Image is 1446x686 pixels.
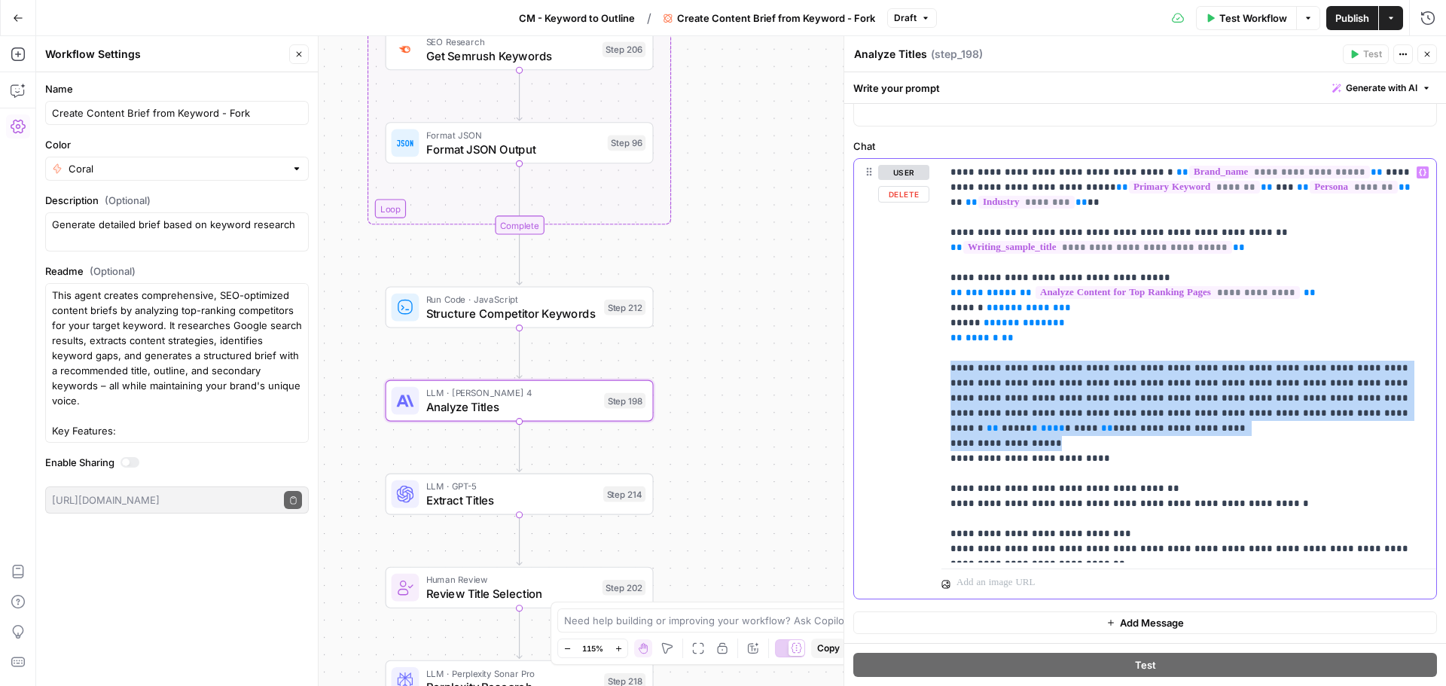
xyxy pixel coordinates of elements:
[45,47,285,62] div: Workflow Settings
[426,128,601,142] span: Format JSON
[45,81,309,96] label: Name
[396,42,413,57] img: ey5lt04xp3nqzrimtu8q5fsyor3u
[386,567,654,608] div: Human ReviewReview Title SelectionStep 202
[878,186,929,203] button: Delete
[45,193,309,208] label: Description
[426,666,597,680] span: LLM · Perplexity Sonar Pro
[1343,44,1389,64] button: Test
[69,161,285,176] input: Coral
[386,29,654,70] div: SEO ResearchGet Semrush KeywordsStep 206
[426,305,597,322] span: Structure Competitor Keywords
[510,6,644,30] button: CM - Keyword to Outline
[1346,81,1417,95] span: Generate with AI
[647,9,651,27] span: /
[887,8,937,28] button: Draft
[844,72,1446,103] div: Write your prompt
[894,11,917,25] span: Draft
[1120,615,1184,630] span: Add Message
[426,492,596,509] span: Extract Titles
[426,47,596,64] span: Get Semrush Keywords
[608,135,646,151] div: Step 96
[105,193,151,208] span: (Optional)
[90,264,136,279] span: (Optional)
[604,393,645,409] div: Step 198
[878,165,929,180] button: user
[517,328,522,379] g: Edge from step_212 to step_198
[52,105,302,120] input: Untitled
[426,480,596,493] span: LLM · GPT-5
[426,398,597,416] span: Analyze Titles
[52,217,302,247] textarea: Generate detailed brief based on keyword research
[854,47,927,62] textarea: Analyze Titles
[604,300,645,316] div: Step 212
[654,6,884,30] button: Create Content Brief from Keyword - Fork
[386,474,654,515] div: LLM · GPT-5Extract TitlesStep 214
[386,122,654,163] div: Format JSONFormat JSON OutputStep 96
[45,137,309,152] label: Color
[1219,11,1287,26] span: Test Workflow
[517,235,522,285] g: Edge from step_89-iteration-end to step_212
[519,11,635,26] span: CM - Keyword to Outline
[1363,47,1382,61] span: Test
[426,140,601,157] span: Format JSON Output
[677,11,875,26] span: Create Content Brief from Keyword - Fork
[426,293,597,306] span: Run Code · JavaScript
[582,642,603,654] span: 115%
[517,422,522,472] g: Edge from step_198 to step_214
[1196,6,1296,30] button: Test Workflow
[426,35,596,48] span: SEO Research
[426,573,596,587] span: Human Review
[602,41,645,57] div: Step 206
[517,70,522,120] g: Edge from step_206 to step_96
[517,515,522,566] g: Edge from step_214 to step_202
[386,215,654,234] div: Complete
[517,608,522,659] g: Edge from step_202 to step_218
[853,139,1437,154] label: Chat
[853,611,1437,634] button: Add Message
[1135,657,1156,672] span: Test
[426,386,597,400] span: LLM · [PERSON_NAME] 4
[602,580,645,596] div: Step 202
[811,639,846,658] button: Copy
[1335,11,1369,26] span: Publish
[817,642,840,655] span: Copy
[386,286,654,328] div: Run Code · JavaScriptStructure Competitor KeywordsStep 212
[853,653,1437,677] button: Test
[52,288,302,634] textarea: This agent creates comprehensive, SEO-optimized content briefs by analyzing top-ranking competito...
[45,455,309,470] label: Enable Sharing
[1326,78,1437,98] button: Generate with AI
[45,264,309,279] label: Readme
[931,47,983,62] span: ( step_198 )
[426,585,596,602] span: Review Title Selection
[854,159,929,599] div: userDelete
[386,380,654,422] div: LLM · [PERSON_NAME] 4Analyze TitlesStep 198
[1326,6,1378,30] button: Publish
[603,486,645,502] div: Step 214
[495,215,544,234] div: Complete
